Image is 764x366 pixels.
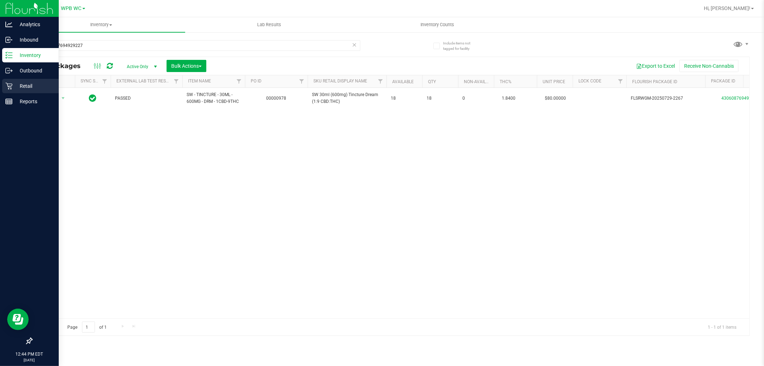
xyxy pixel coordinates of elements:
inline-svg: Analytics [5,21,13,28]
span: Inventory [17,22,185,28]
span: FLSRWGM-20250729-2267 [631,95,701,102]
span: WPB WC [61,5,82,11]
span: Inventory Counts [411,22,464,28]
span: All Packages [37,62,88,70]
a: Filter [375,75,386,87]
p: 12:44 PM EDT [3,351,56,357]
span: SW - TINCTURE - 30ML - 600MG - DRM - 1CBD-9THC [187,91,241,105]
a: Sku Retail Display Name [313,79,367,84]
span: 0 [462,95,490,102]
span: Hi, [PERSON_NAME]! [704,5,750,11]
a: Filter [296,75,308,87]
a: Lab Results [185,17,353,32]
p: Retail [13,82,56,90]
span: Include items not tagged for facility [443,41,479,51]
input: 1 [82,322,95,333]
a: Inventory Counts [353,17,521,32]
a: 4306087694929227 [721,96,761,101]
a: Non-Available [464,79,496,84]
button: Export to Excel [631,60,679,72]
span: Bulk Actions [171,63,202,69]
span: 18 [427,95,454,102]
span: In Sync [89,93,97,103]
span: Clear [352,40,357,49]
p: Inventory [13,51,56,60]
a: Filter [170,75,182,87]
p: Reports [13,97,56,106]
inline-svg: Outbound [5,67,13,74]
a: THC% [500,79,511,84]
button: Bulk Actions [167,60,206,72]
span: select [59,93,68,103]
a: Filter [99,75,111,87]
input: Search Package ID, Item Name, SKU, Lot or Part Number... [32,40,360,51]
span: PASSED [115,95,178,102]
a: 00000978 [266,96,287,101]
a: PO ID [251,79,261,84]
span: 1.8400 [498,93,519,104]
a: External Lab Test Result [116,79,173,84]
inline-svg: Inbound [5,36,13,43]
a: Sync Status [81,79,108,84]
a: Qty [428,79,436,84]
a: Inventory [17,17,185,32]
p: Outbound [13,66,56,75]
span: Page of 1 [61,322,113,333]
p: [DATE] [3,357,56,363]
span: 18 [391,95,418,102]
inline-svg: Retail [5,82,13,90]
a: Filter [615,75,626,87]
inline-svg: Reports [5,98,13,105]
a: Lock Code [578,79,601,84]
span: $80.00000 [541,93,570,104]
a: Available [392,79,414,84]
span: SW 30ml (600mg) Tincture Dream (1:9 CBD:THC) [312,91,382,105]
inline-svg: Inventory [5,52,13,59]
a: Package ID [711,79,735,84]
p: Inbound [13,35,56,44]
iframe: Resource center [7,309,29,330]
a: Unit Price [543,79,565,84]
a: Flourish Package ID [632,79,677,84]
a: Filter [233,75,245,87]
span: Lab Results [248,22,291,28]
a: Item Name [188,79,211,84]
span: 1 - 1 of 1 items [702,322,742,332]
button: Receive Non-Cannabis [679,60,739,72]
p: Analytics [13,20,56,29]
